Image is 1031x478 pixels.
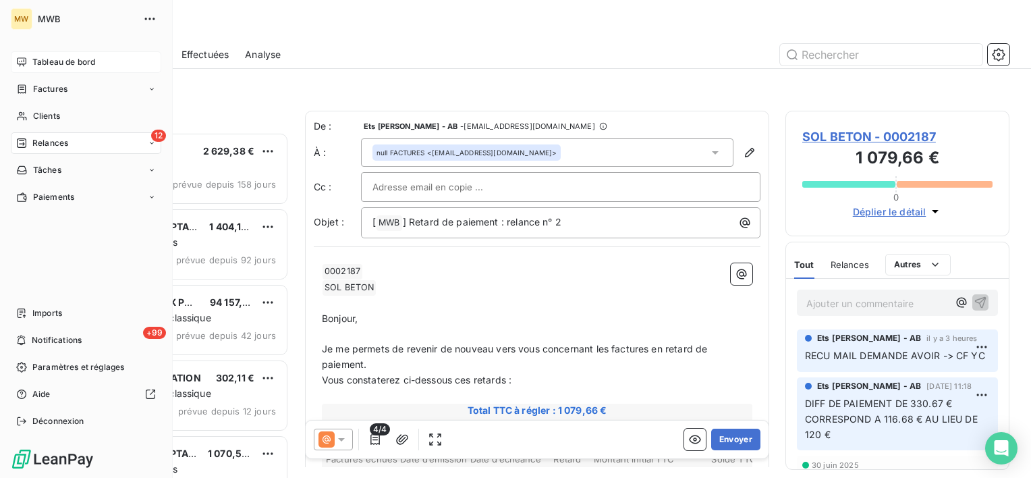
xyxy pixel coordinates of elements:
a: Aide [11,383,161,405]
span: 1 404,19 € [209,221,256,232]
span: Total TTC à régler : 1 079,66 € [324,404,750,417]
button: Autres [885,254,951,275]
span: Aide [32,388,51,400]
th: Factures échues [325,452,398,467]
button: Déplier le détail [849,204,947,219]
button: Envoyer [711,429,760,450]
h3: 1 079,66 € [802,146,993,173]
span: Relances [32,137,68,149]
input: Rechercher [780,44,982,65]
span: [ [372,216,376,228]
span: 94 157,76 € [210,296,263,308]
span: Analyse [245,48,281,61]
span: Tout [794,259,814,270]
span: Tâches [33,164,61,176]
span: 4/4 [370,423,390,435]
span: Je me permets de revenir de nouveau vers vous concernant les factures en retard de paiement. [322,343,710,370]
label: À : [314,146,361,159]
span: DIFF DE PAIEMENT DE 330.67 € CORRESPOND A 116.68 € AU LIEU DE 120 € [805,398,980,440]
span: Ets [PERSON_NAME] - AB [817,380,921,392]
span: Paramètres et réglages [32,361,124,373]
div: Open Intercom Messenger [985,432,1018,464]
th: Retard [543,452,592,467]
span: +99 [143,327,166,339]
img: Logo LeanPay [11,448,94,470]
span: 12 [151,130,166,142]
span: il y a 3 heures [926,334,977,342]
span: Tableau de bord [32,56,95,68]
span: SOL BETON [323,280,376,296]
span: Relances [831,259,869,270]
span: 2 629,38 € [203,145,255,157]
span: prévue depuis 158 jours [173,179,276,190]
span: Notifications [32,334,82,346]
input: Adresse email en copie ... [372,177,518,197]
span: Déconnexion [32,415,84,427]
div: MW [11,8,32,30]
span: Pénalités IFR : + 80,00 € [324,417,750,429]
span: null FACTURES [377,148,424,157]
label: Cc : [314,180,361,194]
span: 1 070,59 € [208,448,257,459]
span: [DATE] 11:18 [926,382,972,390]
span: 30 juin 2025 [812,461,859,469]
span: RECU MAIL DEMANDE AVOIR -> CF YC [805,350,985,361]
span: prévue depuis 92 jours [176,255,276,265]
span: prévue depuis 42 jours [176,330,276,341]
span: Imports [32,307,62,319]
span: Déplier le détail [853,205,926,219]
th: Solde TTC [676,452,757,467]
span: ] Retard de paiement : relance n° 2 [403,216,561,228]
span: Objet : [314,216,344,228]
span: 0002187 [323,264,362,280]
th: Date d’échéance [470,452,542,467]
span: 302,11 € [216,372,254,383]
span: De : [314,120,361,133]
span: Ets [PERSON_NAME] - AB [817,332,921,344]
th: Date d’émission [399,452,468,467]
span: 0 [893,192,899,203]
span: Effectuées [182,48,229,61]
span: MWB [377,215,401,231]
span: Vous constaterez ci-dessous ces retards : [322,374,511,386]
span: Clients [33,110,60,122]
span: SOL BETON - 0002187 [802,128,993,146]
div: grid [65,132,289,478]
th: Montant initial TTC [593,452,675,467]
div: <[EMAIL_ADDRESS][DOMAIN_NAME]> [377,148,557,157]
span: Bonjour, [322,313,358,324]
span: - [EMAIL_ADDRESS][DOMAIN_NAME] [460,122,594,130]
span: MWB [38,14,135,24]
span: Factures [33,83,67,95]
span: prévue depuis 12 jours [178,406,276,417]
span: Paiements [33,191,74,203]
span: Ets [PERSON_NAME] - AB [364,122,457,130]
